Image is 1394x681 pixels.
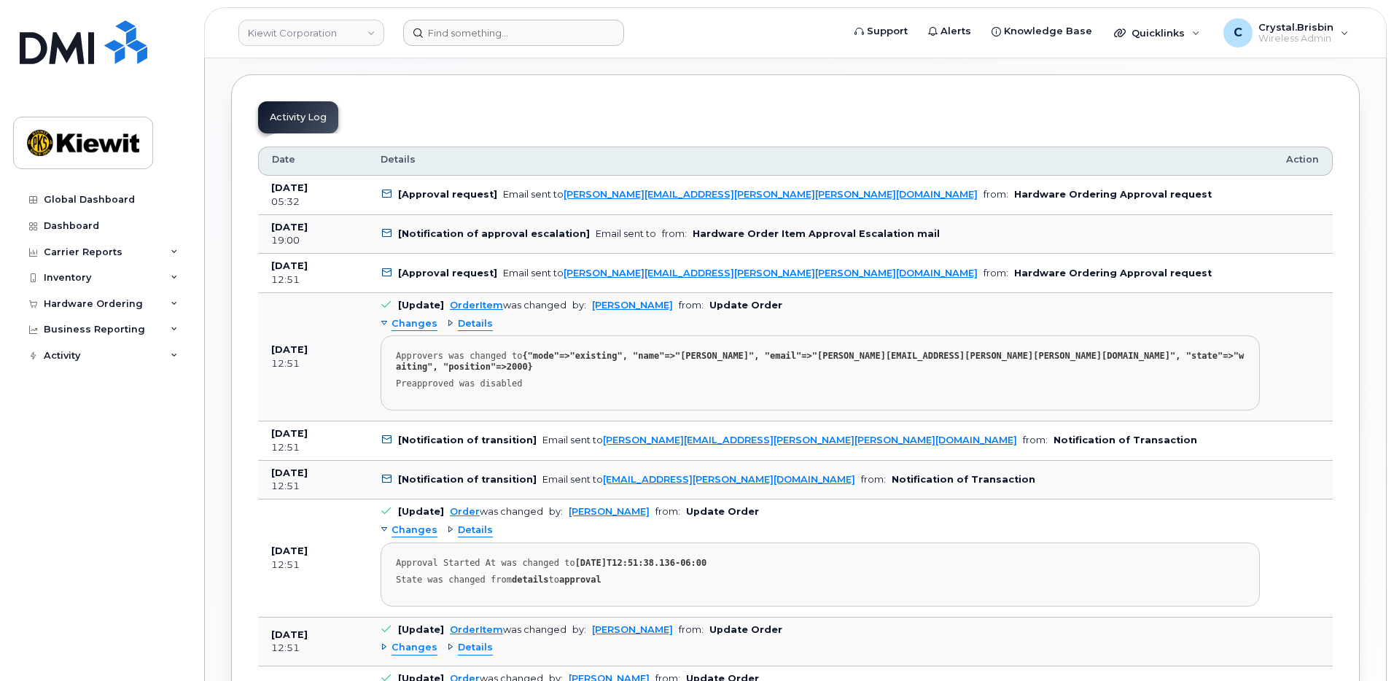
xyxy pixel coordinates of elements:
[1213,18,1359,47] div: Crystal.Brisbin
[564,189,978,200] a: [PERSON_NAME][EMAIL_ADDRESS][PERSON_NAME][PERSON_NAME][DOMAIN_NAME]
[1132,27,1185,39] span: Quicklinks
[271,195,354,209] div: 05:32
[271,467,308,478] b: [DATE]
[1331,618,1383,670] iframe: Messenger Launcher
[398,435,537,445] b: [Notification of transition]
[450,624,503,635] a: OrderItem
[709,300,782,311] b: Update Order
[271,344,308,355] b: [DATE]
[450,300,566,311] div: was changed
[1234,24,1242,42] span: C
[458,317,493,331] span: Details
[271,441,354,454] div: 12:51
[984,268,1008,279] span: from:
[271,234,354,247] div: 19:00
[271,629,308,640] b: [DATE]
[381,153,416,166] span: Details
[679,624,704,635] span: from:
[1273,147,1333,176] th: Action
[572,300,586,311] span: by:
[503,189,978,200] div: Email sent to
[569,506,650,517] a: [PERSON_NAME]
[662,228,687,239] span: from:
[398,624,444,635] b: [Update]
[596,228,656,239] div: Email sent to
[398,228,590,239] b: [Notification of approval escalation]
[396,378,1245,389] div: Preapproved was disabled
[403,20,624,46] input: Find something...
[592,624,673,635] a: [PERSON_NAME]
[450,624,566,635] div: was changed
[1054,435,1197,445] b: Notification of Transaction
[271,182,308,193] b: [DATE]
[392,317,437,331] span: Changes
[271,642,354,655] div: 12:51
[1014,268,1212,279] b: Hardware Ordering Approval request
[1014,189,1212,200] b: Hardware Ordering Approval request
[271,545,308,556] b: [DATE]
[398,474,537,485] b: [Notification of transition]
[984,189,1008,200] span: from:
[396,351,1245,373] div: Approvers was changed to
[271,480,354,493] div: 12:51
[981,17,1102,46] a: Knowledge Base
[655,506,680,517] span: from:
[592,300,673,311] a: [PERSON_NAME]
[542,435,1017,445] div: Email sent to
[686,506,759,517] b: Update Order
[238,20,384,46] a: Kiewit Corporation
[679,300,704,311] span: from:
[458,641,493,655] span: Details
[549,506,563,517] span: by:
[861,474,886,485] span: from:
[559,575,601,585] strong: approval
[271,260,308,271] b: [DATE]
[398,189,497,200] b: [Approval request]
[693,228,940,239] b: Hardware Order Item Approval Escalation mail
[458,524,493,537] span: Details
[512,575,549,585] strong: details
[272,153,295,166] span: Date
[271,559,354,572] div: 12:51
[450,300,503,311] a: OrderItem
[1023,435,1048,445] span: from:
[398,300,444,311] b: [Update]
[396,558,1245,569] div: Approval Started At was changed to
[709,624,782,635] b: Update Order
[941,24,971,39] span: Alerts
[398,268,497,279] b: [Approval request]
[867,24,908,39] span: Support
[450,506,543,517] div: was changed
[892,474,1035,485] b: Notification of Transaction
[918,17,981,46] a: Alerts
[1258,33,1333,44] span: Wireless Admin
[1004,24,1092,39] span: Knowledge Base
[572,624,586,635] span: by:
[542,474,855,485] div: Email sent to
[396,351,1244,372] strong: {"mode"=>"existing", "name"=>"[PERSON_NAME]", "email"=>"[PERSON_NAME][EMAIL_ADDRESS][PERSON_NAME]...
[603,474,855,485] a: [EMAIL_ADDRESS][PERSON_NAME][DOMAIN_NAME]
[271,357,354,370] div: 12:51
[392,524,437,537] span: Changes
[575,558,707,568] strong: [DATE]T12:51:38.136-06:00
[844,17,918,46] a: Support
[503,268,978,279] div: Email sent to
[271,428,308,439] b: [DATE]
[398,506,444,517] b: [Update]
[564,268,978,279] a: [PERSON_NAME][EMAIL_ADDRESS][PERSON_NAME][PERSON_NAME][DOMAIN_NAME]
[271,273,354,287] div: 12:51
[1258,21,1333,33] span: Crystal.Brisbin
[396,575,1245,585] div: State was changed from to
[392,641,437,655] span: Changes
[603,435,1017,445] a: [PERSON_NAME][EMAIL_ADDRESS][PERSON_NAME][PERSON_NAME][DOMAIN_NAME]
[450,506,480,517] a: Order
[271,222,308,233] b: [DATE]
[1104,18,1210,47] div: Quicklinks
